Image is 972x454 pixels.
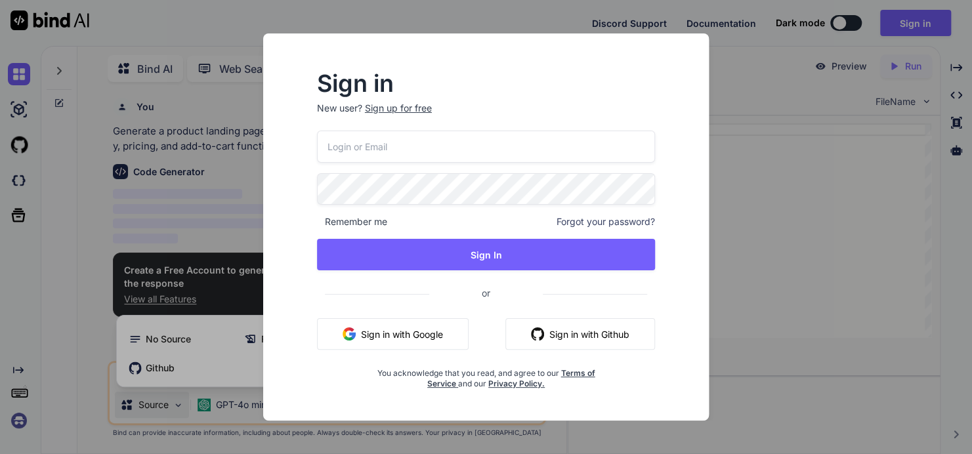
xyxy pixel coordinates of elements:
span: or [429,277,543,309]
span: Forgot your password? [557,215,655,228]
a: Terms of Service [427,368,595,388]
button: Sign In [317,239,656,270]
h2: Sign in [317,73,656,94]
img: github [531,327,544,340]
button: Sign in with Google [317,318,469,350]
button: Sign in with Github [505,318,655,350]
img: google [343,327,356,340]
p: New user? [317,102,656,131]
input: Login or Email [317,131,656,163]
a: Privacy Policy. [488,379,545,388]
div: You acknowledge that you read, and agree to our and our [373,360,599,389]
div: Sign up for free [365,102,432,115]
span: Remember me [317,215,387,228]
